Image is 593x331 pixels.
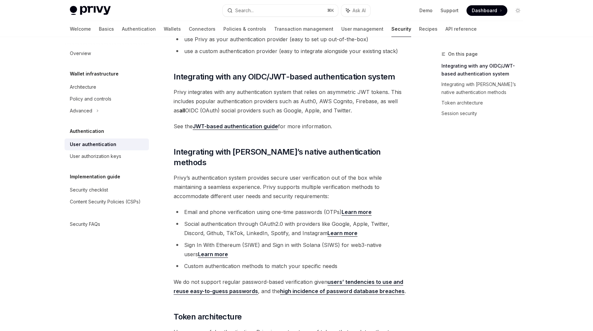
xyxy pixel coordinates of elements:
[174,173,411,201] span: Privy’s authentication system provides secure user verification out of the box while maintaining ...
[174,277,411,296] span: We do not support regular password-based verification given , and the .
[122,21,156,37] a: Authentication
[70,173,120,181] h5: Implementation guide
[174,312,241,322] span: Token architecture
[445,21,477,37] a: API reference
[65,218,149,230] a: Security FAQs
[164,21,181,37] a: Wallets
[70,186,108,194] div: Security checklist
[513,5,523,16] button: Toggle dark mode
[353,7,366,14] span: Ask AI
[174,240,411,259] li: Sign In With Ethereum (SIWE) and Sign in with Solana (SIWS) for web3-native users
[65,184,149,196] a: Security checklist
[441,79,528,98] a: Integrating with [PERSON_NAME]’s native authentication methods
[99,21,114,37] a: Basics
[341,5,370,16] button: Ask AI
[65,81,149,93] a: Architecture
[70,127,104,135] h5: Authentication
[65,93,149,105] a: Policy and controls
[419,7,433,14] a: Demo
[189,21,215,37] a: Connectors
[327,8,334,13] span: ⌘ K
[174,35,411,44] li: use Privy as your authentication provider (easy to set up out-of-the-box)
[174,207,411,217] li: Email and phone verification using one-time passwords (OTPs)
[327,230,357,237] a: Learn more
[198,251,228,258] a: Learn more
[341,21,383,37] a: User management
[70,140,116,148] div: User authentication
[70,83,96,91] div: Architecture
[223,21,266,37] a: Policies & controls
[391,21,411,37] a: Security
[65,196,149,208] a: Content Security Policies (CSPs)
[174,46,411,56] li: use a custom authentication provider (easy to integrate alongside your existing stack)
[70,6,111,15] img: light logo
[179,107,185,114] strong: all
[70,70,119,78] h5: Wallet infrastructure
[174,261,411,271] li: Custom authentication methods to match your specific needs
[174,219,411,238] li: Social authentication through OAuth2.0 with providers like Google, Apple, Twitter, Discord, Githu...
[448,50,478,58] span: On this page
[193,123,278,130] a: JWT-based authentication guide
[70,95,111,103] div: Policy and controls
[174,147,411,168] span: Integrating with [PERSON_NAME]’s native authentication methods
[235,7,254,15] div: Search...
[70,152,121,160] div: User authorization keys
[342,209,372,216] a: Learn more
[274,21,333,37] a: Transaction management
[441,98,528,108] a: Token architecture
[441,61,528,79] a: Integrating with any OIDC/JWT-based authentication system
[174,122,411,131] span: See the for more information.
[70,21,91,37] a: Welcome
[466,5,507,16] a: Dashboard
[65,138,149,150] a: User authentication
[472,7,497,14] span: Dashboard
[440,7,459,14] a: Support
[70,107,92,115] div: Advanced
[70,220,100,228] div: Security FAQs
[70,198,141,206] div: Content Security Policies (CSPs)
[419,21,438,37] a: Recipes
[441,108,528,119] a: Session security
[223,5,338,16] button: Search...⌘K
[174,87,411,115] span: Privy integrates with any authentication system that relies on asymmetric JWT tokens. This includ...
[174,72,395,82] span: Integrating with any OIDC/JWT-based authentication system
[65,47,149,59] a: Overview
[280,288,405,295] a: high incidence of password database breaches
[65,150,149,162] a: User authorization keys
[70,49,91,57] div: Overview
